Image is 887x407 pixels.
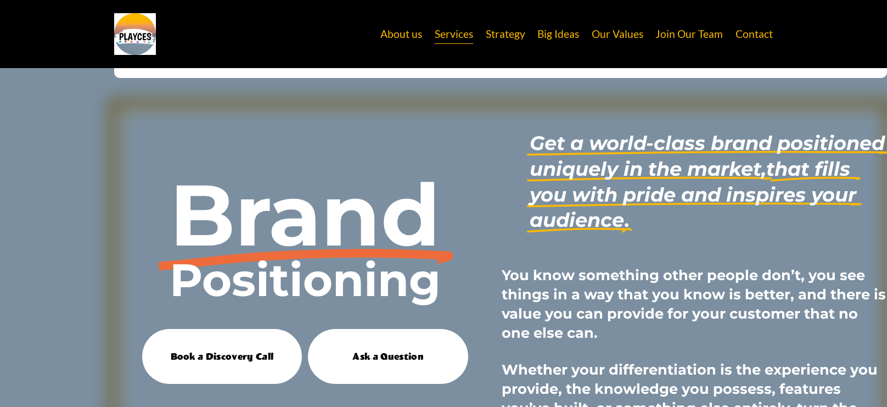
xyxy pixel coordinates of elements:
strong: Positioning [170,252,441,308]
em: that fills you with pride and inspires your audience [530,157,862,232]
strong: Brand [170,163,440,267]
a: Strategy [486,24,525,44]
a: Services [435,24,473,44]
a: Contact [736,24,773,44]
a: Join Our Team [655,24,723,44]
a: Book a Discovery Call [142,329,302,383]
a: Our Values [592,24,643,44]
a: About us [380,24,422,44]
strong: . [624,208,629,232]
a: Ask a Question [308,329,468,383]
img: Playces Creative | Make Your Brand Your Greatest Asset | Brand, Marketing &amp; Social Media Agen... [114,13,156,55]
a: Big Ideas [537,24,579,44]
